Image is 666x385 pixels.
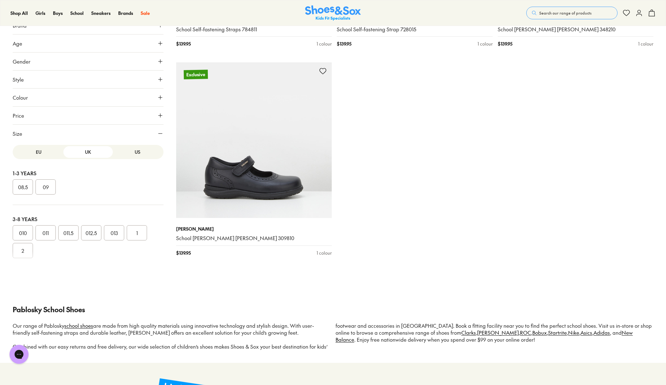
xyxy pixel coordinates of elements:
[13,40,22,47] span: Age
[176,40,191,47] span: $ 139.95
[337,40,351,47] span: $ 139.95
[305,5,361,21] img: SNS_Logo_Responsive.svg
[336,329,633,343] a: New Balance
[176,26,332,33] a: School Self-fastening Straps 784811
[526,7,618,19] button: Search our range of products
[13,225,33,240] button: 010
[548,329,567,336] a: Startrite
[113,146,162,158] button: US
[13,94,28,101] span: Colour
[53,10,63,16] a: Boys
[118,10,133,16] a: Brands
[58,225,79,240] button: 011.5
[13,34,163,52] button: Age
[64,322,93,329] a: school shoes
[13,53,163,70] button: Gender
[176,250,191,256] span: $ 139.95
[593,329,610,336] a: Adidas
[13,130,22,137] span: Size
[10,10,28,16] a: Shop All
[91,10,111,16] a: Sneakers
[35,10,45,16] a: Girls
[498,40,512,47] span: $ 139.95
[13,125,163,142] button: Size
[104,225,124,240] button: 013
[13,169,163,177] div: 1-3 Years
[305,5,361,21] a: Shoes & Sox
[532,329,547,336] a: Bobux
[63,146,113,158] button: UK
[35,179,56,195] button: 09
[13,107,163,124] button: Price
[81,225,101,240] button: 012.5
[477,329,519,336] a: [PERSON_NAME]
[141,10,150,16] a: Sale
[13,89,163,106] button: Colour
[176,226,332,232] p: [PERSON_NAME]
[568,329,579,336] a: Nike
[13,243,33,258] button: 2
[176,235,332,242] a: School [PERSON_NAME] [PERSON_NAME] 309810
[477,40,493,47] div: 1 colour
[13,322,330,336] p: Our range of Pablosky are made from high quality materials using innovative technology and stylis...
[317,40,332,47] div: 1 colour
[6,343,32,366] iframe: Gorgias live chat messenger
[13,58,30,65] span: Gender
[638,40,653,47] div: 1 colour
[13,71,163,88] button: Style
[70,10,84,16] a: School
[14,146,63,158] button: EU
[13,322,653,350] p: Combined with our easy returns and free delivery, our wide selection of children’s shoes makes Sh...
[580,329,592,336] a: Asics
[176,62,332,218] a: Exclusive
[127,225,147,240] button: 1
[13,179,33,195] button: 08.5
[498,26,654,33] a: School [PERSON_NAME] [PERSON_NAME] 348210
[317,250,332,256] div: 1 colour
[35,225,56,240] button: 011
[13,76,24,83] span: Style
[13,215,163,223] div: 3-8 Years
[520,329,531,336] a: ROC
[461,329,476,336] a: Clarks
[539,10,592,16] span: Search our range of products
[337,26,493,33] a: School Self-fastening Strap 728015
[13,112,24,119] span: Price
[13,304,653,315] p: Pablosky School Shoes
[183,70,208,79] p: Exclusive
